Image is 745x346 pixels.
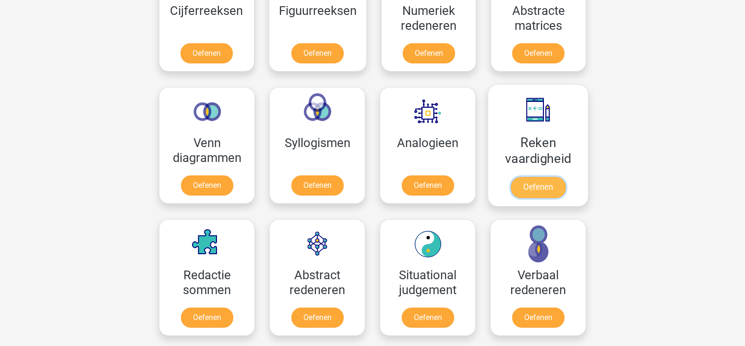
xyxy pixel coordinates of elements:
[403,43,455,63] a: Oefenen
[511,177,565,198] a: Oefenen
[402,175,454,196] a: Oefenen
[512,308,565,328] a: Oefenen
[291,43,344,63] a: Oefenen
[402,308,454,328] a: Oefenen
[512,43,565,63] a: Oefenen
[181,175,233,196] a: Oefenen
[291,175,344,196] a: Oefenen
[291,308,344,328] a: Oefenen
[180,43,233,63] a: Oefenen
[181,308,233,328] a: Oefenen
